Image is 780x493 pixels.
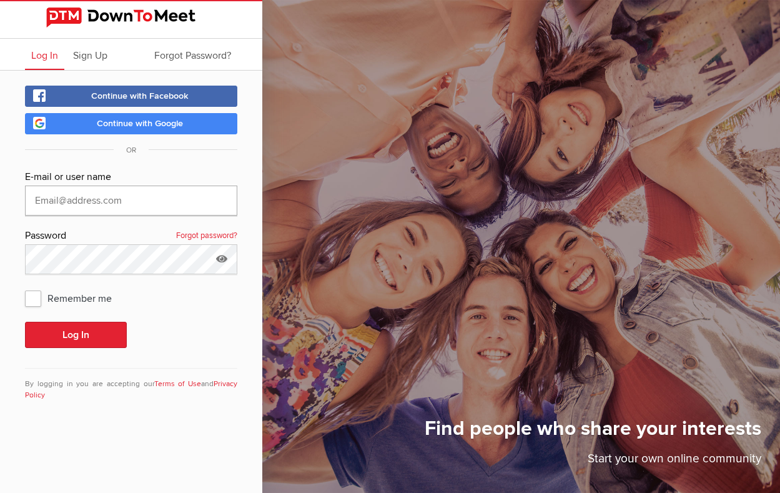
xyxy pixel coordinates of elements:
[97,118,183,129] span: Continue with Google
[25,169,237,186] div: E-mail or user name
[46,7,216,27] img: DownToMeet
[25,39,64,70] a: Log In
[25,86,237,107] a: Continue with Facebook
[425,450,761,474] p: Start your own online community
[91,91,189,101] span: Continue with Facebook
[25,228,237,244] div: Password
[25,287,124,309] span: Remember me
[25,322,127,348] button: Log In
[176,228,237,244] a: Forgot password?
[67,39,114,70] a: Sign Up
[154,49,231,62] span: Forgot Password?
[114,146,149,155] span: OR
[31,49,58,62] span: Log In
[25,186,237,216] input: Email@address.com
[148,39,237,70] a: Forgot Password?
[73,49,107,62] span: Sign Up
[425,416,761,450] h1: Find people who share your interests
[25,113,237,134] a: Continue with Google
[154,379,202,389] a: Terms of Use
[25,368,237,401] div: By logging in you are accepting our and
